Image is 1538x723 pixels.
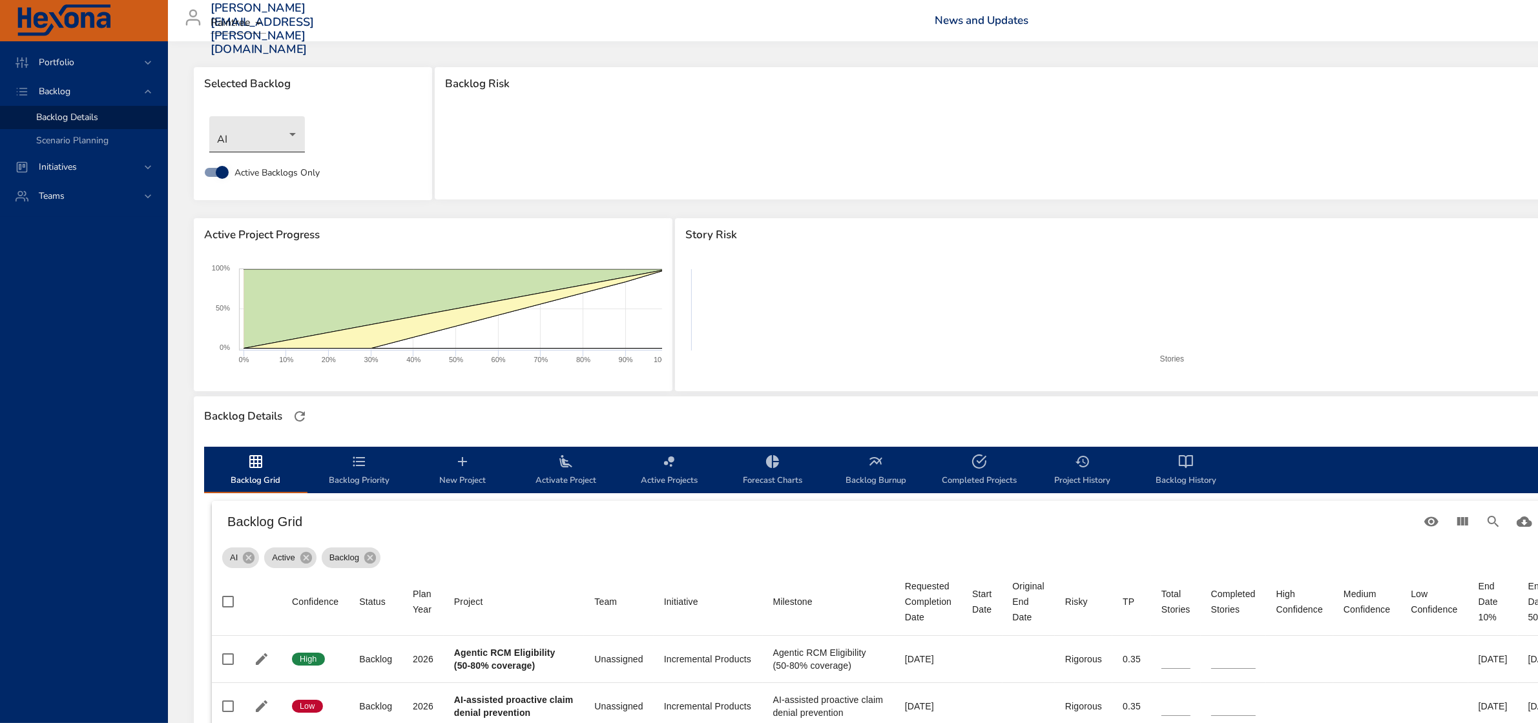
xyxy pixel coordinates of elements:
span: Low Confidence [1411,586,1457,617]
text: 90% [619,356,633,363]
div: Sort [664,594,698,609]
div: Backlog [359,653,392,666]
div: High Confidence [1276,586,1323,617]
button: Edit Project Details [252,649,271,669]
div: Raintree [211,13,266,34]
div: [DATE] [905,653,951,666]
span: Risky [1065,594,1102,609]
button: View Columns [1447,506,1478,537]
span: Low [292,700,323,712]
div: [DATE] [1479,700,1508,713]
div: Sort [773,594,813,609]
div: Active [264,547,316,568]
span: Project History [1039,454,1127,488]
div: 2026 [413,700,433,713]
button: Standard Views [1416,506,1447,537]
span: Completed Projects [935,454,1023,488]
div: Team [594,594,617,609]
span: Backlog [322,551,367,564]
text: 60% [492,356,506,363]
text: 50% [449,356,463,363]
div: Sort [1065,594,1088,609]
text: 10% [279,356,293,363]
div: Sort [972,586,992,617]
div: Confidence [292,594,338,609]
div: Project [454,594,483,609]
text: 70% [534,356,548,363]
span: High [292,653,325,665]
button: Refresh Page [290,407,309,426]
span: Portfolio [28,56,85,68]
div: Total Stories [1161,586,1190,617]
span: Teams [28,190,75,202]
span: Forecast Charts [729,454,816,488]
span: Active [264,551,302,564]
text: 40% [406,356,421,363]
div: Rigorous [1065,700,1102,713]
button: Edit Project Details [252,697,271,716]
div: Completed Stories [1211,586,1256,617]
span: Active Projects [625,454,713,488]
div: Backlog [359,700,392,713]
span: Active Backlogs Only [234,166,320,179]
text: 20% [322,356,336,363]
div: AI [222,547,259,568]
span: Selected Backlog [204,77,422,90]
div: Incremental Products [664,653,753,666]
text: 100% [654,356,672,363]
div: 0.35 [1123,653,1141,666]
div: Start Date [972,586,992,617]
div: Sort [413,586,433,617]
span: Backlog History [1142,454,1230,488]
b: AI-assisted proactive claim denial prevention [454,695,574,718]
div: TP [1123,594,1134,609]
div: Requested Completion Date [905,578,951,625]
div: [DATE] [1479,653,1508,666]
div: Sort [1161,586,1190,617]
button: Search [1478,506,1509,537]
text: 50% [216,304,230,312]
div: AI-assisted proactive claim denial prevention [773,693,884,719]
span: Team [594,594,643,609]
div: Original End Date [1013,578,1044,625]
div: Sort [359,594,386,609]
div: Plan Year [413,586,433,617]
text: 0% [220,343,230,351]
span: Initiative [664,594,753,609]
div: Backlog [322,547,380,568]
span: Backlog Grid [212,454,300,488]
h6: Backlog Grid [227,511,1416,532]
span: Medium Confidence [1344,586,1390,617]
text: 100% [212,264,230,272]
span: Milestone [773,594,884,609]
span: Initiatives [28,161,87,173]
h3: [PERSON_NAME][EMAIL_ADDRESS][PERSON_NAME][DOMAIN_NAME] [211,1,315,57]
div: Sort [292,594,338,609]
div: Rigorous [1065,653,1102,666]
div: Agentic RCM Eligibility (50-80% coverage) [773,646,884,672]
div: Backlog Details [200,406,286,427]
span: Backlog Burnup [832,454,920,488]
div: AI [209,116,305,152]
div: Sort [1276,586,1323,617]
span: Status [359,594,392,609]
div: 2026 [413,653,433,666]
text: Stories [1160,354,1184,363]
span: Project [454,594,574,609]
div: Incremental Products [664,700,753,713]
span: Backlog Details [36,111,98,123]
div: Milestone [773,594,813,609]
div: Risky [1065,594,1088,609]
text: 80% [576,356,590,363]
img: Hexona [16,5,112,37]
div: Sort [1013,578,1044,625]
div: Sort [1211,586,1256,617]
div: Initiative [664,594,698,609]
